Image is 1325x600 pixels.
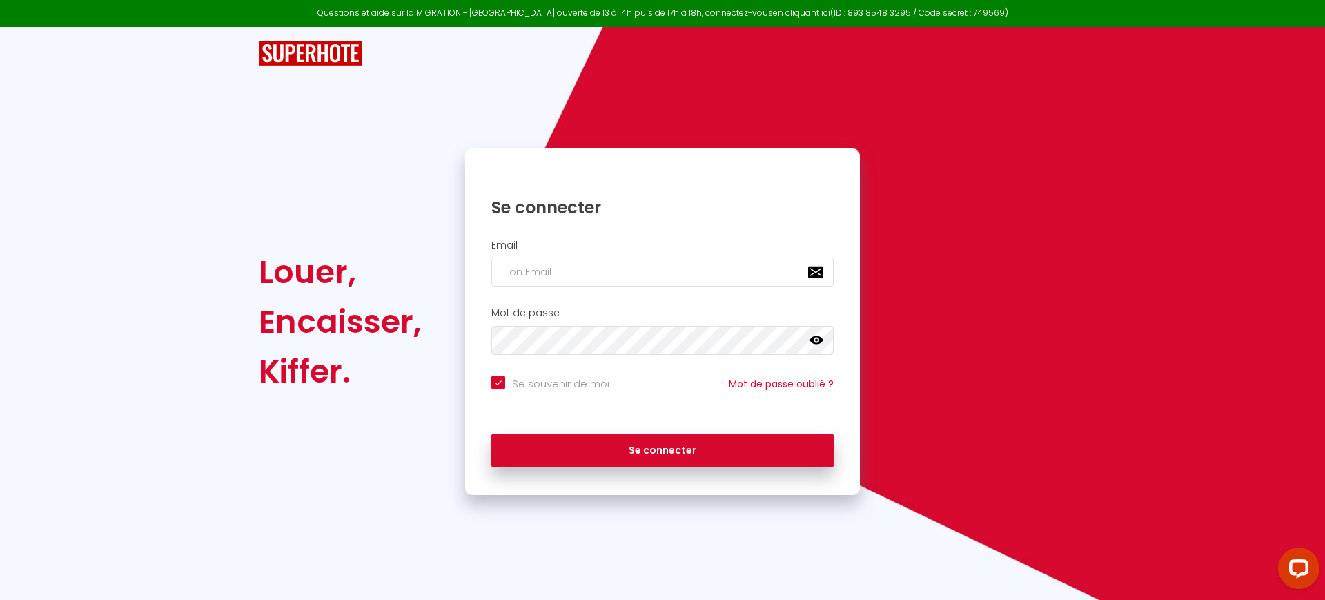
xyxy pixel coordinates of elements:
[259,247,422,297] div: Louer,
[259,297,422,347] div: Encaisser,
[259,41,362,66] img: SuperHote logo
[491,197,834,218] h1: Se connecter
[491,434,834,468] button: Se connecter
[491,258,834,287] input: Ton Email
[729,377,834,391] a: Mot de passe oublié ?
[491,240,834,251] h2: Email
[259,347,422,396] div: Kiffer.
[1267,542,1325,600] iframe: LiveChat chat widget
[491,307,834,319] h2: Mot de passe
[773,7,830,19] a: en cliquant ici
